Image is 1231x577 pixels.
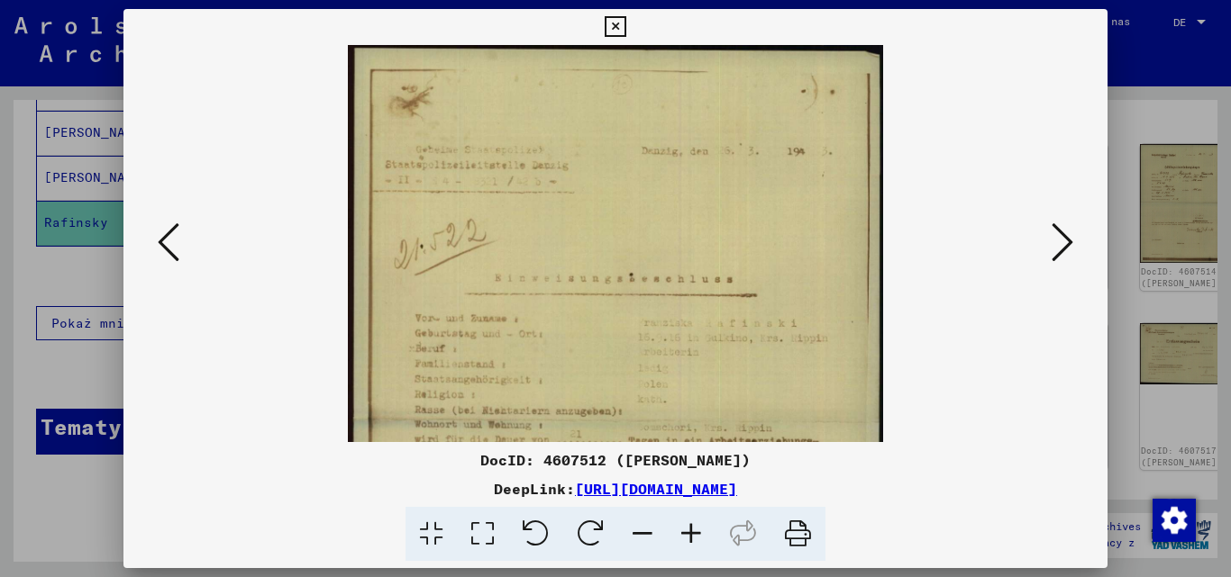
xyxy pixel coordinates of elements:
div: Zmiana zgody [1152,498,1195,541]
font: DocID: 4607512 ([PERSON_NAME]) [480,451,751,469]
a: [URL][DOMAIN_NAME] [575,480,737,498]
img: Zmiana zgody [1153,499,1196,542]
font: DeepLink: [494,480,575,498]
